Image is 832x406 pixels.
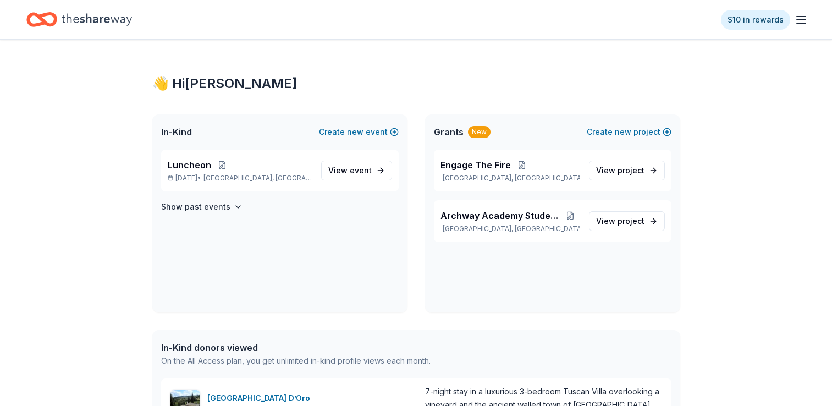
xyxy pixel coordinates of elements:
[721,10,790,30] a: $10 in rewards
[161,354,431,367] div: On the All Access plan, you get unlimited in-kind profile views each month.
[168,174,312,183] p: [DATE] •
[161,341,431,354] div: In-Kind donors viewed
[596,215,644,228] span: View
[615,125,631,139] span: new
[618,216,644,226] span: project
[328,164,372,177] span: View
[589,211,665,231] a: View project
[468,126,491,138] div: New
[161,200,230,213] h4: Show past events
[152,75,680,92] div: 👋 Hi [PERSON_NAME]
[440,209,561,222] span: Archway Academy Student Fund
[347,125,363,139] span: new
[440,158,511,172] span: Engage The Fire
[26,7,132,32] a: Home
[587,125,671,139] button: Createnewproject
[321,161,392,180] a: View event
[589,161,665,180] a: View project
[161,125,192,139] span: In-Kind
[161,200,243,213] button: Show past events
[319,125,399,139] button: Createnewevent
[207,392,315,405] div: [GEOGRAPHIC_DATA] D’Oro
[618,166,644,175] span: project
[350,166,372,175] span: event
[596,164,644,177] span: View
[203,174,312,183] span: [GEOGRAPHIC_DATA], [GEOGRAPHIC_DATA]
[440,174,580,183] p: [GEOGRAPHIC_DATA], [GEOGRAPHIC_DATA]
[168,158,211,172] span: Luncheon
[434,125,464,139] span: Grants
[440,224,580,233] p: [GEOGRAPHIC_DATA], [GEOGRAPHIC_DATA]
